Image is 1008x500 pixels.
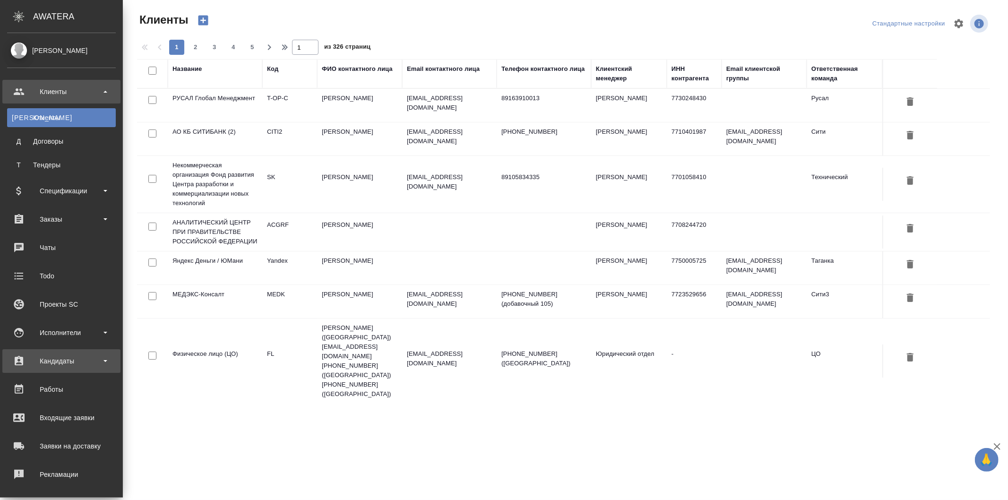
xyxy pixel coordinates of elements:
[262,345,317,378] td: FL
[807,345,882,378] td: ЦО
[596,64,662,83] div: Клиентский менеджер
[407,64,480,74] div: Email контактного лица
[267,64,278,74] div: Код
[902,290,918,307] button: Удалить
[317,251,402,284] td: [PERSON_NAME]
[262,168,317,201] td: SK
[501,127,586,137] p: [PHONE_NUMBER]
[667,285,722,318] td: 7723529656
[501,94,586,103] p: 89163910013
[807,251,882,284] td: Таганка
[245,40,260,55] button: 5
[2,434,121,458] a: Заявки на доставку
[667,345,722,378] td: -
[317,89,402,122] td: [PERSON_NAME]
[672,64,717,83] div: ИНН контрагента
[12,113,111,122] div: Клиенты
[7,269,116,283] div: Todo
[870,17,948,31] div: split button
[807,285,882,318] td: Сити3
[262,122,317,155] td: CITI2
[324,41,370,55] span: из 326 страниц
[172,64,202,74] div: Название
[317,216,402,249] td: [PERSON_NAME]
[902,172,918,190] button: Удалить
[168,285,262,318] td: МЕДЭКС-Консалт
[7,155,116,174] a: ТТендеры
[591,216,667,249] td: [PERSON_NAME]
[591,345,667,378] td: Юридический отдел
[188,40,203,55] button: 2
[168,89,262,122] td: РУСАЛ Глобал Менеджмент
[591,168,667,201] td: [PERSON_NAME]
[667,168,722,201] td: 7701058410
[807,89,882,122] td: Русал
[902,349,918,367] button: Удалить
[7,382,116,397] div: Работы
[168,122,262,155] td: АО КБ СИТИБАНК (2)
[207,43,222,52] span: 3
[168,251,262,284] td: Яндекс Деньги / ЮМани
[7,132,116,151] a: ДДоговоры
[192,12,215,28] button: Создать
[807,168,882,201] td: Технический
[12,160,111,170] div: Тендеры
[2,463,121,486] a: Рекламации
[168,156,262,213] td: Некоммерческая организация Фонд развития Центра разработки и коммерциализации новых технологий
[317,122,402,155] td: [PERSON_NAME]
[591,89,667,122] td: [PERSON_NAME]
[407,349,492,368] p: [EMAIL_ADDRESS][DOMAIN_NAME]
[811,64,878,83] div: Ответственная команда
[7,326,116,340] div: Исполнители
[33,7,123,26] div: AWATERA
[501,349,586,368] p: [PHONE_NUMBER] ([GEOGRAPHIC_DATA])
[407,127,492,146] p: [EMAIL_ADDRESS][DOMAIN_NAME]
[902,94,918,111] button: Удалить
[975,448,999,472] button: 🙏
[226,43,241,52] span: 4
[7,467,116,482] div: Рекламации
[902,256,918,274] button: Удалить
[7,108,116,127] a: [PERSON_NAME]Клиенты
[2,378,121,401] a: Работы
[207,40,222,55] button: 3
[948,12,970,35] span: Настроить таблицу
[317,168,402,201] td: [PERSON_NAME]
[807,122,882,155] td: Сити
[317,285,402,318] td: [PERSON_NAME]
[7,45,116,56] div: [PERSON_NAME]
[722,122,807,155] td: [EMAIL_ADDRESS][DOMAIN_NAME]
[591,251,667,284] td: [PERSON_NAME]
[7,411,116,425] div: Входящие заявки
[168,345,262,378] td: Физическое лицо (ЦО)
[902,220,918,238] button: Удалить
[667,216,722,249] td: 7708244720
[591,285,667,318] td: [PERSON_NAME]
[7,212,116,226] div: Заказы
[245,43,260,52] span: 5
[7,297,116,311] div: Проекты SC
[501,64,585,74] div: Телефон контактного лица
[317,319,402,404] td: [PERSON_NAME] ([GEOGRAPHIC_DATA]) [EMAIL_ADDRESS][DOMAIN_NAME] [PHONE_NUMBER] ([GEOGRAPHIC_DATA])...
[2,236,121,259] a: Чаты
[2,406,121,430] a: Входящие заявки
[722,251,807,284] td: [EMAIL_ADDRESS][DOMAIN_NAME]
[262,216,317,249] td: ACGRF
[979,450,995,470] span: 🙏
[137,12,188,27] span: Клиенты
[168,213,262,251] td: АНАЛИТИЧЕСКИЙ ЦЕНТР ПРИ ПРАВИТЕЛЬСТВЕ РОССИЙСКОЙ ФЕДЕРАЦИИ
[726,64,802,83] div: Email клиентской группы
[188,43,203,52] span: 2
[7,184,116,198] div: Спецификации
[7,354,116,368] div: Кандидаты
[322,64,393,74] div: ФИО контактного лица
[902,127,918,145] button: Удалить
[407,172,492,191] p: [EMAIL_ADDRESS][DOMAIN_NAME]
[407,290,492,309] p: [EMAIL_ADDRESS][DOMAIN_NAME]
[12,137,111,146] div: Договоры
[501,290,586,309] p: [PHONE_NUMBER] (добавочный 105)
[7,439,116,453] div: Заявки на доставку
[591,122,667,155] td: [PERSON_NAME]
[407,94,492,112] p: [EMAIL_ADDRESS][DOMAIN_NAME]
[970,15,990,33] span: Посмотреть информацию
